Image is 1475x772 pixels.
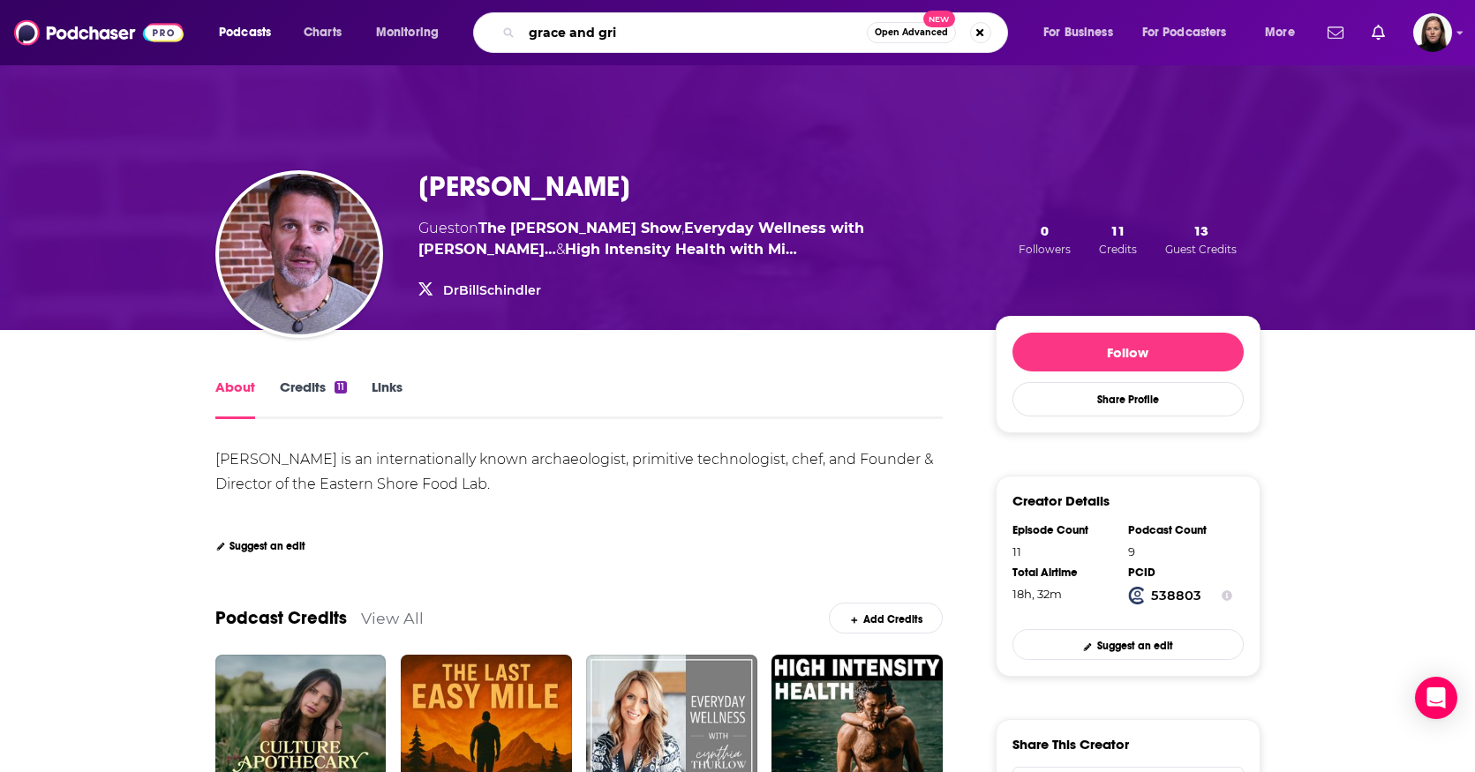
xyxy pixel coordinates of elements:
a: The Jesse Chappus Show [478,220,681,236]
a: Charts [292,19,352,47]
a: DrBillSchindler [443,282,541,298]
span: Guest [418,220,460,236]
div: Open Intercom Messenger [1415,677,1457,719]
span: & [556,241,565,258]
span: Followers [1019,243,1071,256]
a: Links [372,379,403,419]
span: For Podcasters [1142,20,1227,45]
button: Show Info [1222,587,1232,604]
button: 13Guest Credits [1160,221,1242,257]
span: Credits [1099,243,1137,256]
img: User Profile [1413,13,1452,52]
h3: Creator Details [1012,492,1110,509]
img: Podchaser - Follow, Share and Rate Podcasts [14,16,184,49]
a: About [215,379,255,419]
span: Monitoring [376,20,439,45]
button: open menu [1253,19,1317,47]
button: open menu [364,19,462,47]
span: on [460,220,681,236]
span: Logged in as BevCat3 [1413,13,1452,52]
span: Podcasts [219,20,271,45]
div: 11 [335,381,347,393]
span: New [923,11,955,27]
span: Open Advanced [875,28,948,37]
a: High Intensity Health with Mike Mutzel, MS [565,241,797,258]
div: 11 [1012,544,1117,558]
span: More [1265,20,1295,45]
span: For Business [1043,20,1113,45]
a: Credits11 [280,379,347,419]
button: Share Profile [1012,382,1244,416]
a: Show notifications dropdown [1365,18,1392,48]
div: Podcast Count [1128,523,1232,537]
span: 13 [1193,222,1208,239]
div: [PERSON_NAME] is an internationally known archaeologist, primitive technologist, chef, and Founde... [215,451,937,492]
span: 11 [1110,222,1125,239]
span: , [681,220,684,236]
a: Suggest an edit [215,540,306,552]
button: open menu [1031,19,1135,47]
strong: 538803 [1151,588,1201,603]
h1: [PERSON_NAME] [418,169,630,204]
img: Podchaser Creator ID logo [1128,587,1146,604]
button: 11Credits [1094,221,1142,257]
img: Dr. Bill Schindler [219,174,380,334]
button: 0Followers [1013,221,1076,257]
span: Guest Credits [1165,243,1237,256]
a: Podcast Credits [215,607,347,629]
button: Show profile menu [1413,13,1452,52]
div: Total Airtime [1012,566,1117,580]
div: PCID [1128,566,1232,580]
input: Search podcasts, credits, & more... [522,19,867,47]
span: 0 [1041,222,1049,239]
span: Charts [304,20,342,45]
div: 9 [1128,544,1232,558]
h3: Share This Creator [1012,736,1129,753]
button: open menu [1131,19,1253,47]
div: Episode Count [1012,523,1117,537]
button: Open AdvancedNew [867,22,956,43]
a: Show notifications dropdown [1321,18,1351,48]
a: View All [361,609,424,627]
span: 18 hours, 32 minutes, 31 seconds [1012,587,1062,601]
a: Suggest an edit [1012,629,1244,660]
button: open menu [207,19,294,47]
a: Add Credits [829,603,943,633]
button: Follow [1012,333,1244,371]
div: Search podcasts, credits, & more... [490,12,1025,53]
